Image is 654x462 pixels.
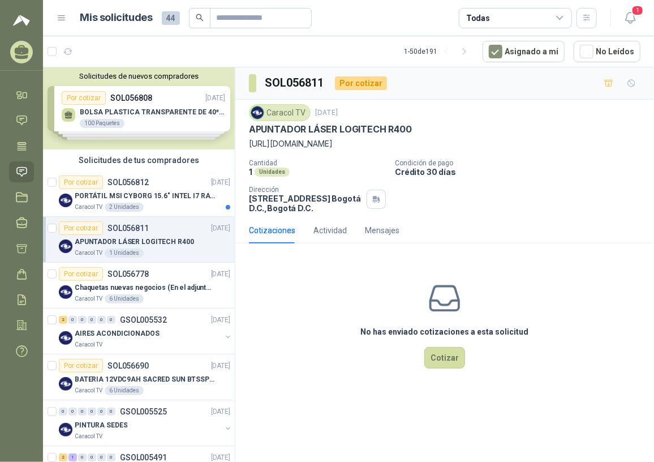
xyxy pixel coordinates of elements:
[80,10,153,26] h1: Mis solicitudes
[75,294,102,303] p: Caracol TV
[249,194,362,213] p: [STREET_ADDRESS] Bogotá D.C. , Bogotá D.C.
[211,177,230,188] p: [DATE]
[59,194,72,207] img: Company Logo
[107,224,149,232] p: SOL056811
[75,420,127,431] p: PINTURA SEDES
[483,41,565,62] button: Asignado a mi
[251,106,264,119] img: Company Logo
[75,340,102,349] p: Caracol TV
[59,423,72,437] img: Company Logo
[265,74,326,92] h3: SOL056811
[59,454,67,461] div: 2
[59,313,233,349] a: 2 0 0 0 0 0 GSOL005532[DATE] Company LogoAIRES ACONDICIONADOSCaracol TV
[68,316,77,324] div: 0
[249,138,640,150] p: [URL][DOMAIN_NAME]
[466,12,490,24] div: Todas
[97,454,106,461] div: 0
[107,316,115,324] div: 0
[59,221,103,235] div: Por cotizar
[59,316,67,324] div: 2
[88,316,96,324] div: 0
[120,408,167,416] p: GSOL005525
[75,432,102,441] p: Caracol TV
[75,249,102,258] p: Caracol TV
[249,159,386,167] p: Cantidad
[97,408,106,416] div: 0
[43,149,235,171] div: Solicitudes de tus compradores
[59,408,67,416] div: 0
[107,270,149,278] p: SOL056778
[162,11,180,25] span: 44
[68,408,77,416] div: 0
[59,331,72,345] img: Company Logo
[75,283,216,293] p: Chaquetas nuevas negocios (En el adjunto mas informacion)
[88,454,96,461] div: 0
[249,224,295,237] div: Cotizaciones
[43,67,235,149] div: Solicitudes de nuevos compradoresPor cotizarSOL056808[DATE] BOLSA PLASTICA TRANSPARENTE DE 40*60 ...
[107,362,149,370] p: SOL056690
[107,454,115,461] div: 0
[404,42,474,61] div: 1 - 50 de 191
[395,167,649,177] p: Crédito 30 días
[59,267,103,281] div: Por cotizar
[120,316,167,324] p: GSOL005532
[105,249,144,258] div: 1 Unidades
[211,407,230,417] p: [DATE]
[48,72,230,80] button: Solicitudes de nuevos compradores
[424,347,465,369] button: Cotizar
[78,408,87,416] div: 0
[249,104,311,121] div: Caracol TV
[75,386,102,395] p: Caracol TV
[255,168,290,177] div: Unidades
[120,454,167,461] p: GSOL005491
[43,217,235,263] a: Por cotizarSOL056811[DATE] Company LogoAPUNTADOR LÁSER LOGITECH R400Caracol TV1 Unidades
[211,315,230,326] p: [DATE]
[78,454,87,461] div: 0
[335,76,387,90] div: Por cotizar
[249,167,252,177] p: 1
[211,361,230,371] p: [DATE]
[315,108,338,118] p: [DATE]
[574,41,640,62] button: No Leídos
[59,285,72,299] img: Company Logo
[361,326,529,338] h3: No has enviado cotizaciones a esta solicitud
[68,454,77,461] div: 1
[78,316,87,324] div: 0
[105,203,144,212] div: 2 Unidades
[59,359,103,373] div: Por cotizar
[59,377,72,391] img: Company Logo
[43,354,235,400] a: Por cotizarSOL056690[DATE] Company LogoBATERIA 12VDC9AH SACRED SUN BTSSP12-9HRCaracol TV6 Unidades
[13,14,30,27] img: Logo peakr
[313,224,347,237] div: Actividad
[105,294,144,303] div: 6 Unidades
[249,123,412,135] p: APUNTADOR LÁSER LOGITECH R400
[75,237,194,247] p: APUNTADOR LÁSER LOGITECH R400
[59,405,233,441] a: 0 0 0 0 0 0 GSOL005525[DATE] Company LogoPINTURA SEDESCaracol TV
[43,263,235,309] a: Por cotizarSOL056778[DATE] Company LogoChaquetas nuevas negocios (En el adjunto mas informacion)C...
[59,176,103,189] div: Por cotizar
[75,374,216,385] p: BATERIA 12VDC9AH SACRED SUN BTSSP12-9HR
[620,8,640,28] button: 1
[43,171,235,217] a: Por cotizarSOL056812[DATE] Company LogoPORTÁTIL MSI CYBORG 15.6" INTEL I7 RAM 32GB - 1 TB / Nvidi...
[196,14,204,22] span: search
[75,203,102,212] p: Caracol TV
[107,408,115,416] div: 0
[631,5,644,16] span: 1
[59,239,72,253] img: Company Logo
[107,178,149,186] p: SOL056812
[365,224,399,237] div: Mensajes
[249,186,362,194] p: Dirección
[75,191,216,202] p: PORTÁTIL MSI CYBORG 15.6" INTEL I7 RAM 32GB - 1 TB / Nvidia GeForce RTX 4050
[211,223,230,234] p: [DATE]
[211,269,230,280] p: [DATE]
[75,328,160,339] p: AIRES ACONDICIONADOS
[395,159,649,167] p: Condición de pago
[88,408,96,416] div: 0
[105,386,144,395] div: 6 Unidades
[97,316,106,324] div: 0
